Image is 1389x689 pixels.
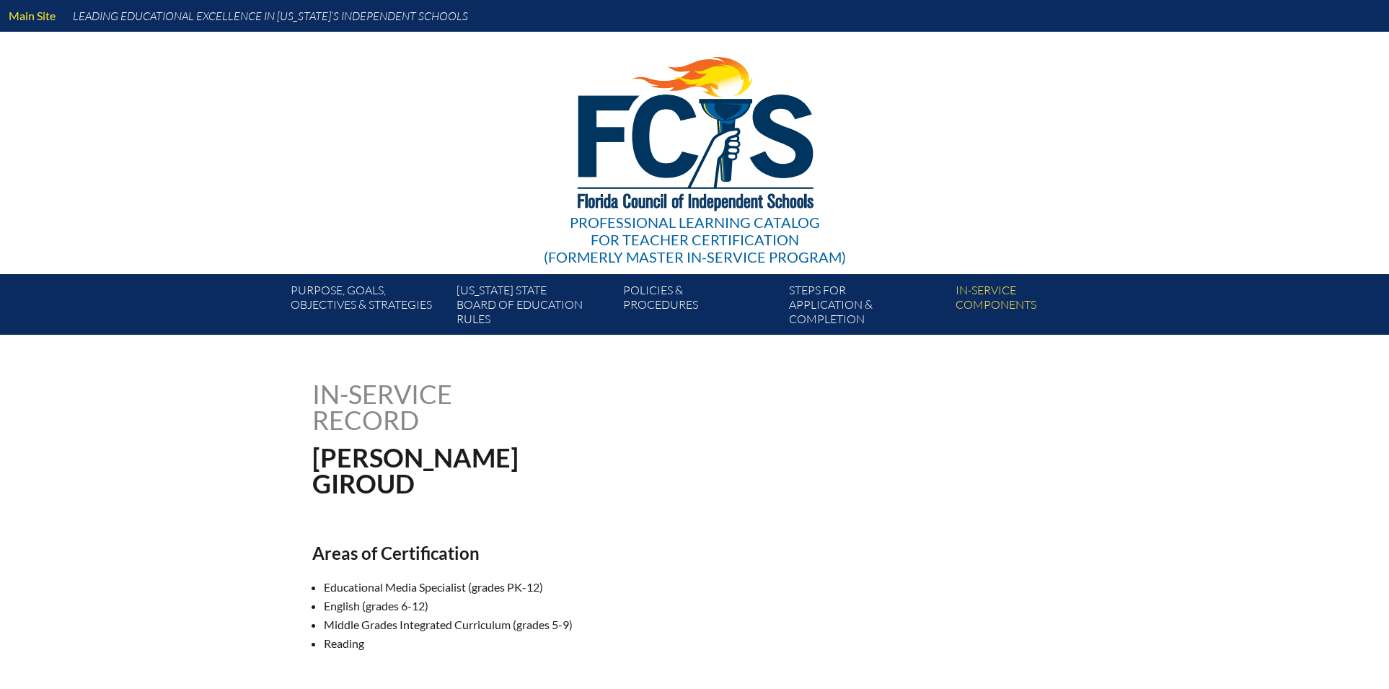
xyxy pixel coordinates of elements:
a: Professional Learning Catalog for Teacher Certification(formerly Master In-service Program) [538,29,852,268]
a: Steps forapplication & completion [783,280,949,335]
a: [US_STATE] StateBoard of Education rules [451,280,617,335]
li: English (grades 6-12) [324,597,832,615]
span: for Teacher Certification [591,231,799,248]
div: Professional Learning Catalog (formerly Master In-service Program) [544,214,846,265]
a: Main Site [3,6,61,25]
img: FCISlogo221.eps [546,32,844,229]
h1: In-service record [312,381,603,433]
h2: Areas of Certification [312,543,820,563]
a: Policies &Procedures [617,280,783,335]
h1: [PERSON_NAME] Giroud [312,444,786,496]
li: Middle Grades Integrated Curriculum (grades 5-9) [324,615,832,634]
li: Reading [324,634,832,653]
li: Educational Media Specialist (grades PK-12) [324,578,832,597]
a: Purpose, goals,objectives & strategies [285,280,451,335]
a: In-servicecomponents [950,280,1116,335]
